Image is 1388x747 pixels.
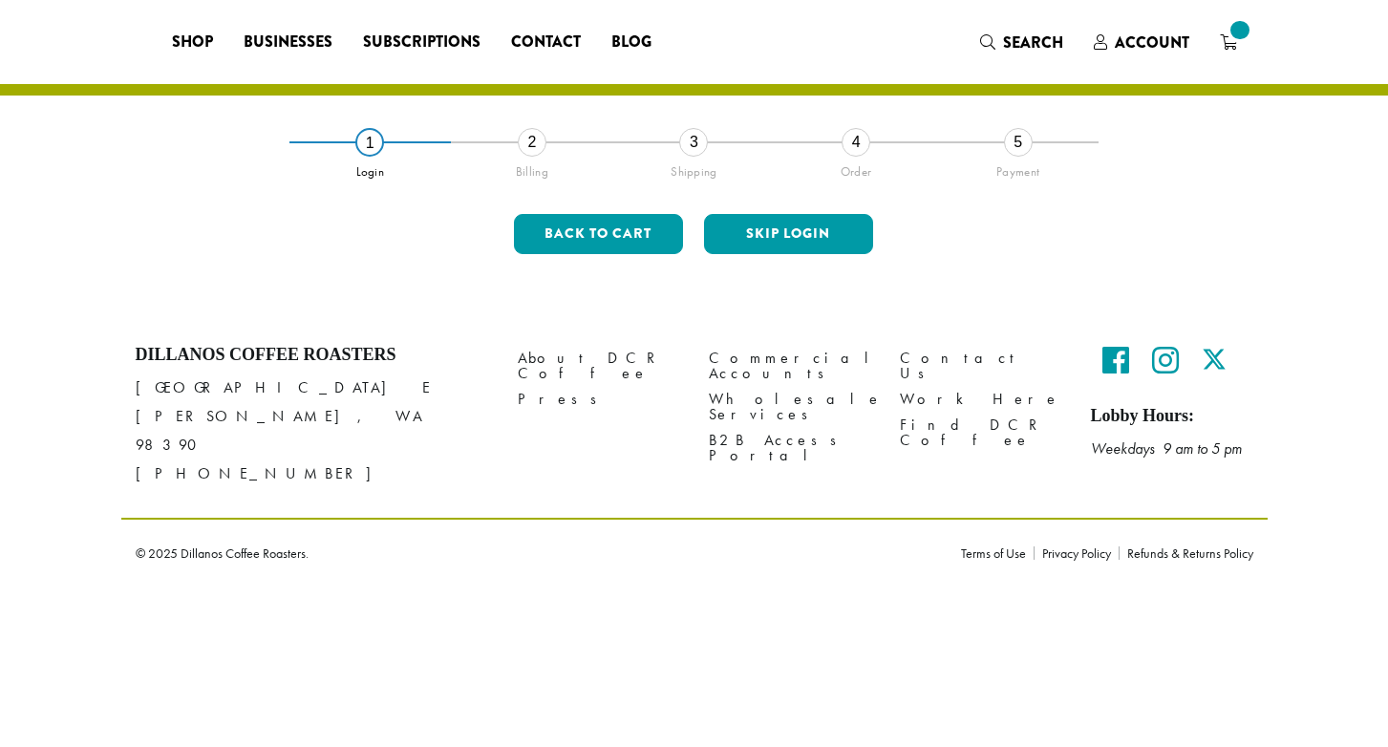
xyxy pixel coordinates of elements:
a: Privacy Policy [1034,546,1119,560]
span: Search [1003,32,1063,53]
button: Back to cart [514,214,683,254]
p: © 2025 Dillanos Coffee Roasters. [136,546,932,560]
div: 5 [1004,128,1033,157]
div: 3 [679,128,708,157]
a: Shop [157,27,228,57]
a: Work Here [900,387,1062,413]
span: Businesses [244,31,332,54]
h4: Dillanos Coffee Roasters [136,345,489,366]
a: Contact Us [900,345,1062,386]
div: Login [289,157,452,180]
h5: Lobby Hours: [1091,406,1253,427]
div: 1 [355,128,384,157]
a: Refunds & Returns Policy [1119,546,1253,560]
span: Shop [172,31,213,54]
div: Billing [451,157,613,180]
p: [GEOGRAPHIC_DATA] E [PERSON_NAME], WA 98390 [PHONE_NUMBER] [136,373,489,488]
div: 2 [518,128,546,157]
a: Terms of Use [961,546,1034,560]
a: B2B Access Portal [709,428,871,469]
div: Shipping [613,157,776,180]
div: 4 [842,128,870,157]
div: Payment [937,157,1100,180]
button: Skip Login [704,214,873,254]
span: Blog [611,31,651,54]
div: Order [775,157,937,180]
span: Subscriptions [363,31,480,54]
a: Commercial Accounts [709,345,871,386]
a: About DCR Coffee [518,345,680,386]
em: Weekdays 9 am to 5 pm [1091,438,1242,459]
span: Contact [511,31,581,54]
span: Account [1115,32,1189,53]
a: Search [965,27,1078,58]
a: Press [518,387,680,413]
a: Wholesale Services [709,387,871,428]
a: Find DCR Coffee [900,413,1062,454]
